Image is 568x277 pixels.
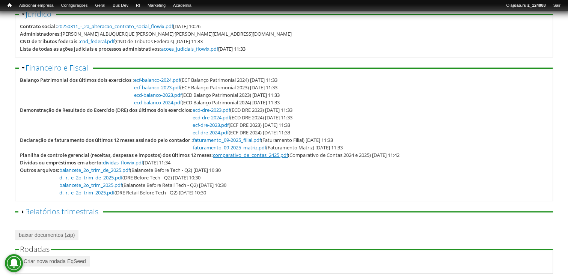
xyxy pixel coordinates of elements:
[134,84,277,91] span: (ECF Balanço Patrimonial 2023) [DATE] 11:33
[502,2,549,9] a: Olájoao.ruiz_124888
[20,30,61,38] div: Administradores:
[20,106,193,114] div: Demonstração de Resultado do Exercício (DRE) dos últimos dois exercícios:
[20,256,90,266] a: Criar nova rodada EqSeed
[59,174,200,181] span: (DRE Before Tech - Q2) [DATE] 10:30
[134,92,280,98] span: (ECD Balanço Patrimonial 2023) [DATE] 11:33
[20,23,57,30] div: Contrato social:
[193,129,290,136] span: (ECF DRE 2024) [DATE] 11:33
[57,23,173,30] a: 20250311_-_2a_alteracao_contrato_social_flowix.pdf
[193,144,266,151] a: faturamento_09-2025_matriz.pdf
[134,92,182,98] a: ecd-balanco-2023.pdf
[549,2,564,9] a: Sair
[169,2,195,9] a: Academia
[134,99,280,106] span: (ECD Balanço Patrimonial 2024) [DATE] 11:33
[59,189,115,196] a: d._r._e_2o_trim_2025.pdf
[57,23,200,30] span: [DATE] 10:26
[193,114,230,121] a: ecd-dre-2024.pdf
[193,107,230,113] a: ecd-dre-2023.pdf
[15,2,57,9] a: Adicionar empresa
[61,30,292,38] div: [PERSON_NAME] ALBUQUERQUE [PERSON_NAME];[PERSON_NAME][EMAIL_ADDRESS][DOMAIN_NAME]
[193,137,333,143] span: (Faturamento Filial) [DATE] 11:33
[134,77,277,83] span: (ECF Balanço Patrimonial 2024) [DATE] 11:33
[20,244,50,254] span: Rodadas
[59,182,226,188] span: (Balancete Before Retail Tech - Q2) [DATE] 10:30
[59,167,130,173] a: balancete_2o_trim_de_2025.pdf
[109,2,132,9] a: Bus Dev
[132,2,144,9] a: RI
[193,122,229,128] a: ecf-dre-2023.pdf
[26,63,88,73] a: Financeiro e Fiscal
[15,230,78,240] a: baixar documentos (zip)
[20,166,59,174] div: Outros arquivos:
[193,144,343,151] span: (Faturamento Matriz) [DATE] 11:33
[134,77,180,83] a: ecf-balanco-2024.pdf
[134,99,182,106] a: ecd-balanco-2024.pdf
[144,2,169,9] a: Marketing
[20,136,193,144] div: Declaração de faturamento dos últimos 12 meses assinado pelo contador :
[103,159,143,166] a: dividas_flowix.pdf
[161,45,218,52] a: acoes_judiciais_flowix.pdf
[59,167,221,173] span: (Balancete Before Tech - Q2) [DATE] 10:30
[193,107,292,113] span: (ECD DRE 2023) [DATE] 11:33
[80,38,203,45] span: (CND de Tributos Federais) [DATE] 11:33
[134,84,180,91] a: ecf-balanco-2023.pdf
[59,189,206,196] span: (DRE Retail Before Tech - Q2) [DATE] 10:30
[4,2,15,9] a: Início
[193,137,261,143] a: faturamento_09-2025_filial.pdf
[161,45,246,52] span: [DATE] 11:33
[20,38,80,45] div: CND de tributos federais :
[213,152,288,158] a: comparativo_de_contas_2425.pdf
[59,174,122,181] a: d._r._e_2o_trim_de_2025.pdf
[513,3,546,8] strong: joao.ruiz_124888
[8,3,12,8] span: Início
[59,182,122,188] a: balancete_2o_trim_2025.pdf
[193,114,292,121] span: (ECD DRE 2024) [DATE] 11:33
[103,159,170,166] span: [DATE] 11:34
[25,206,98,217] a: Relatórios trimestrais
[193,122,290,128] span: (ECF DRE 2023) [DATE] 11:33
[80,38,115,45] a: cnd_federal.pdf
[20,159,103,166] div: Dívidas ou empréstimos em aberto:
[20,76,134,84] div: Balanço Patrimonial dos últimos dois exercícios :
[57,2,92,9] a: Configurações
[91,2,109,9] a: Geral
[20,151,213,159] div: Planilha de controle gerencial (receitas, despesas e impostos) dos últimos 12 meses:
[20,45,161,53] div: Lista de todas as ações judiciais e processos administrativos:
[193,129,229,136] a: ecf-dre-2024.pdf
[26,9,51,19] a: Jurídico
[213,152,399,158] span: (Comparativo de Contas 2024 e 2025) [DATE] 11:42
